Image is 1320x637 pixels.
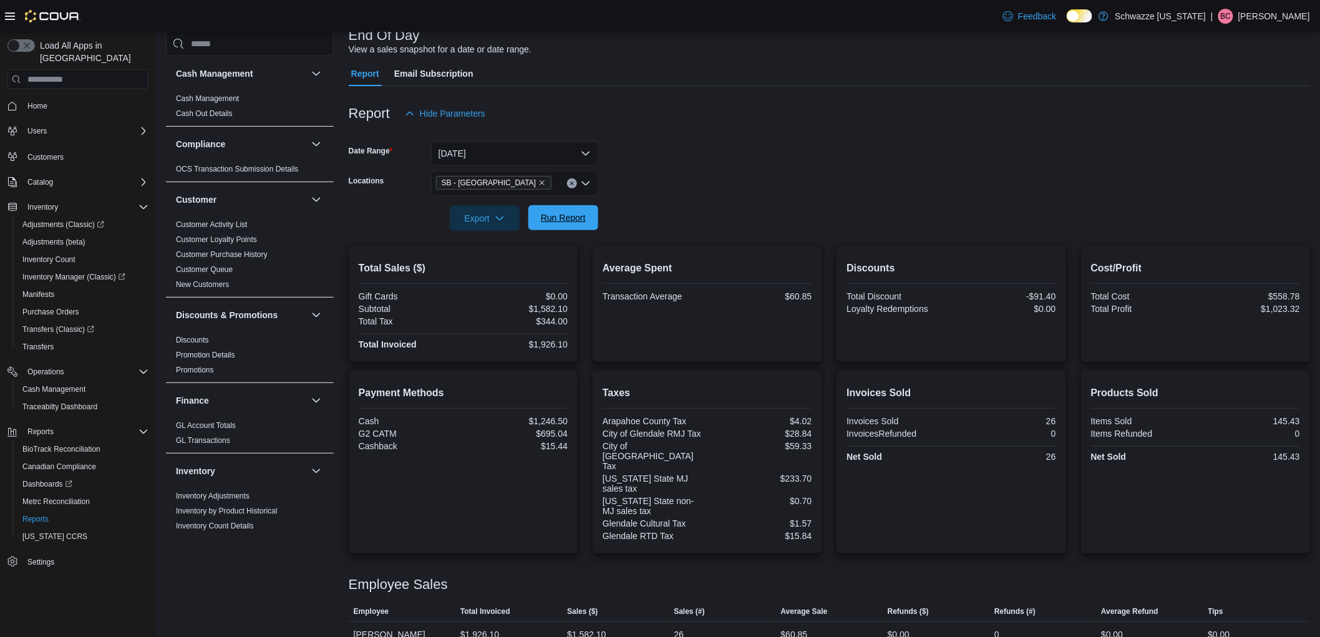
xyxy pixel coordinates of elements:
span: Load All Apps in [GEOGRAPHIC_DATA] [35,39,148,64]
span: Sales (#) [674,606,704,616]
h3: Employee Sales [349,577,448,592]
div: Glendale RTD Tax [603,531,705,541]
span: Feedback [1018,10,1056,22]
div: $15.84 [710,531,812,541]
span: Catalog [27,177,53,187]
button: Inventory [22,200,63,215]
div: $344.00 [465,316,568,326]
div: Cashback [359,441,461,451]
span: Refunds ($) [888,606,929,616]
h3: Report [349,106,390,121]
span: Reports [17,512,148,527]
button: Export [450,206,520,231]
a: Feedback [998,4,1061,29]
span: Promotion Details [176,350,235,360]
div: Discounts & Promotions [166,333,334,382]
button: Manifests [12,286,153,303]
div: Total Profit [1091,304,1193,314]
span: Customer Activity List [176,220,248,230]
div: $59.33 [710,441,812,451]
a: [US_STATE] CCRS [17,529,92,544]
div: Total Cost [1091,291,1193,301]
span: Reports [27,427,54,437]
a: Manifests [17,287,59,302]
strong: Total Invoiced [359,339,417,349]
strong: Net Sold [847,452,882,462]
label: Date Range [349,146,393,156]
h3: Inventory [176,465,215,477]
button: Adjustments (beta) [12,233,153,251]
div: Items Sold [1091,416,1193,426]
div: $1,926.10 [465,339,568,349]
span: Sales ($) [567,606,598,616]
div: $1,023.32 [1198,304,1300,314]
div: InvoicesRefunded [847,429,949,439]
div: $0.00 [465,291,568,301]
div: Arapahoe County Tax [603,416,705,426]
div: View a sales snapshot for a date or date range. [349,43,531,56]
div: Gift Cards [359,291,461,301]
span: Customer Queue [176,265,233,275]
span: Manifests [17,287,148,302]
h3: End Of Day [349,28,420,43]
span: Metrc Reconciliation [22,497,90,507]
span: Tips [1208,606,1223,616]
a: Transfers (Classic) [12,321,153,338]
span: Customer Purchase History [176,250,268,260]
div: 145.43 [1198,416,1300,426]
h2: Payment Methods [359,386,568,401]
a: Inventory Adjustments [176,492,250,500]
div: Glendale Cultural Tax [603,518,705,528]
span: Transfers (Classic) [17,322,148,337]
button: Operations [22,364,69,379]
div: $0.00 [954,304,1056,314]
a: Home [22,99,52,114]
a: Customer Loyalty Points [176,235,257,244]
div: $60.85 [710,291,812,301]
div: [US_STATE] State MJ sales tax [603,474,705,494]
button: BioTrack Reconciliation [12,440,153,458]
button: Transfers [12,338,153,356]
a: Metrc Reconciliation [17,494,95,509]
button: Remove SB - Glendale from selection in this group [538,179,546,187]
div: $28.84 [710,429,812,439]
span: Inventory [27,202,58,212]
h3: Customer [176,193,216,206]
div: Customer [166,217,334,297]
a: Dashboards [12,475,153,493]
h3: Discounts & Promotions [176,309,278,321]
div: Invoices Sold [847,416,949,426]
span: Run Report [541,212,586,224]
span: Inventory Manager (Classic) [17,270,148,284]
button: Reports [2,423,153,440]
span: Reports [22,514,49,524]
button: Discounts & Promotions [176,309,306,321]
nav: Complex example [7,92,148,603]
h3: Compliance [176,138,225,150]
a: Cash Management [17,382,90,397]
p: [PERSON_NAME] [1238,9,1310,24]
span: Discounts [176,335,209,345]
span: Hide Parameters [420,107,485,120]
span: SB - [GEOGRAPHIC_DATA] [442,177,536,189]
a: Reports [17,512,54,527]
a: GL Account Totals [176,421,236,430]
span: Metrc Reconciliation [17,494,148,509]
div: $0.70 [710,496,812,506]
a: Promotions [176,366,214,374]
a: BioTrack Reconciliation [17,442,105,457]
h2: Cost/Profit [1091,261,1300,276]
div: $4.02 [710,416,812,426]
span: Settings [22,554,148,570]
div: 26 [954,452,1056,462]
span: Inventory Adjustments [176,491,250,501]
div: City of Glendale RMJ Tax [603,429,705,439]
button: Compliance [176,138,306,150]
span: Customers [27,152,64,162]
label: Locations [349,176,384,186]
span: Average Sale [781,606,828,616]
button: Finance [309,393,324,408]
span: Canadian Compliance [22,462,96,472]
button: [DATE] [431,141,598,166]
div: 0 [1198,429,1300,439]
